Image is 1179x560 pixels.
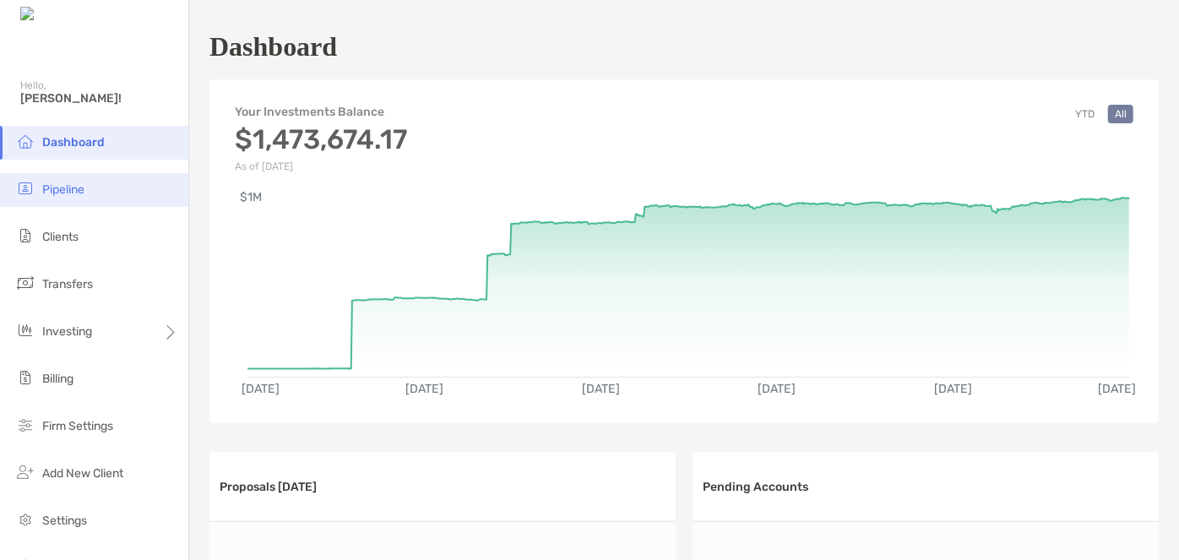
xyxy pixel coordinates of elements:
[42,419,113,433] span: Firm Settings
[703,480,808,494] h3: Pending Accounts
[42,372,73,386] span: Billing
[42,230,79,244] span: Clients
[42,466,123,481] span: Add New Client
[235,123,407,155] h3: $1,473,674.17
[1098,382,1136,396] text: [DATE]
[220,480,317,494] h3: Proposals [DATE]
[42,324,92,339] span: Investing
[42,514,87,528] span: Settings
[1108,105,1133,123] button: All
[242,382,280,396] text: [DATE]
[42,182,84,197] span: Pipeline
[209,31,337,63] h1: Dashboard
[42,277,93,291] span: Transfers
[15,131,35,151] img: dashboard icon
[1068,105,1101,123] button: YTD
[20,7,92,23] img: Zoe Logo
[20,91,178,106] span: [PERSON_NAME]!
[405,382,443,396] text: [DATE]
[758,382,796,396] text: [DATE]
[15,462,35,482] img: add_new_client icon
[235,105,407,119] h4: Your Investments Balance
[934,382,972,396] text: [DATE]
[15,320,35,340] img: investing icon
[240,191,262,205] text: $1M
[15,509,35,530] img: settings icon
[15,273,35,293] img: transfers icon
[15,226,35,246] img: clients icon
[582,382,620,396] text: [DATE]
[42,135,105,150] span: Dashboard
[235,160,407,172] p: As of [DATE]
[15,367,35,388] img: billing icon
[15,178,35,198] img: pipeline icon
[15,415,35,435] img: firm-settings icon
